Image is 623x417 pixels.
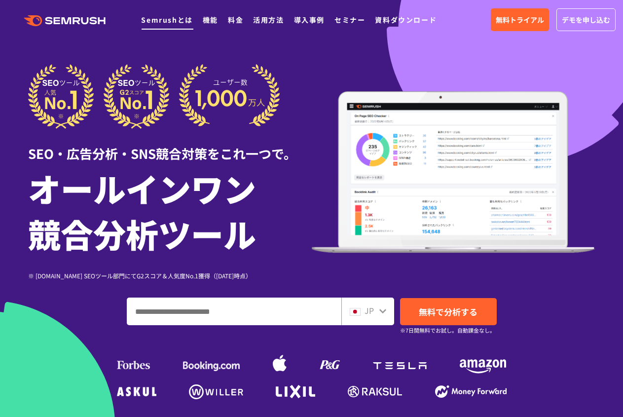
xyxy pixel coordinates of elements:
div: SEO・広告分析・SNS競合対策をこれ一つで。 [28,129,312,163]
div: ※ [DOMAIN_NAME] SEOツール部門にてG2スコア＆人気度No.1獲得（[DATE]時点） [28,271,312,280]
a: 活用方法 [253,15,284,25]
a: 料金 [228,15,243,25]
a: セミナー [334,15,365,25]
a: 資料ダウンロード [375,15,437,25]
small: ※7日間無料でお試し。自動課金なし。 [400,326,495,335]
a: Semrushとは [141,15,192,25]
span: 無料で分析する [419,305,477,318]
a: 機能 [203,15,218,25]
h1: オールインワン 競合分析ツール [28,165,312,256]
a: 無料トライアル [491,8,549,31]
span: デモを申し込む [562,14,610,25]
a: 無料で分析する [400,298,497,325]
a: デモを申し込む [556,8,616,31]
span: JP [365,304,374,316]
a: 導入事例 [294,15,325,25]
input: ドメイン、キーワードまたはURLを入力してください [127,298,341,325]
span: 無料トライアル [496,14,544,25]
